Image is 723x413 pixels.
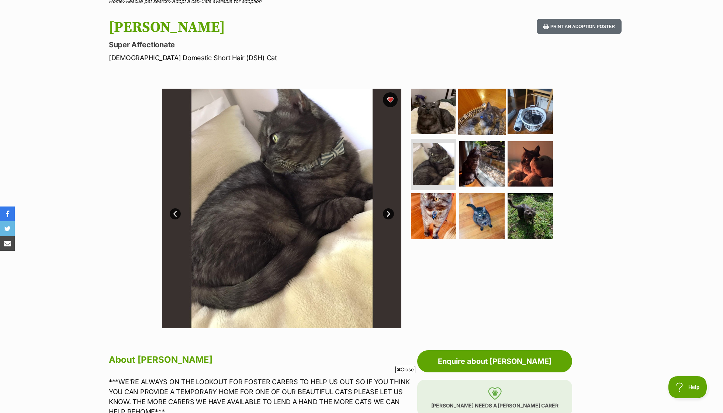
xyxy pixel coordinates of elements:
[227,376,496,409] iframe: Advertisement
[383,92,398,107] button: favourite
[458,88,506,135] img: Photo of Milo
[417,350,572,372] a: Enquire about [PERSON_NAME]
[459,141,505,187] img: Photo of Milo
[537,19,622,34] button: Print an adoption poster
[162,89,401,328] img: Photo of Milo
[508,193,553,239] img: Photo of Milo
[109,352,414,368] h2: About [PERSON_NAME]
[109,19,421,36] h1: [PERSON_NAME]
[411,193,456,239] img: Photo of Milo
[170,208,181,219] a: Prev
[413,143,454,185] img: Photo of Milo
[401,89,640,328] img: Photo of Milo
[508,89,553,134] img: Photo of Milo
[668,376,708,398] iframe: Help Scout Beacon - Open
[383,208,394,219] a: Next
[459,193,505,239] img: Photo of Milo
[109,40,421,50] p: Super Affectionate
[395,366,415,373] span: Close
[411,89,456,134] img: Photo of Milo
[109,53,421,63] p: [DEMOGRAPHIC_DATA] Domestic Short Hair (DSH) Cat
[508,141,553,187] img: Photo of Milo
